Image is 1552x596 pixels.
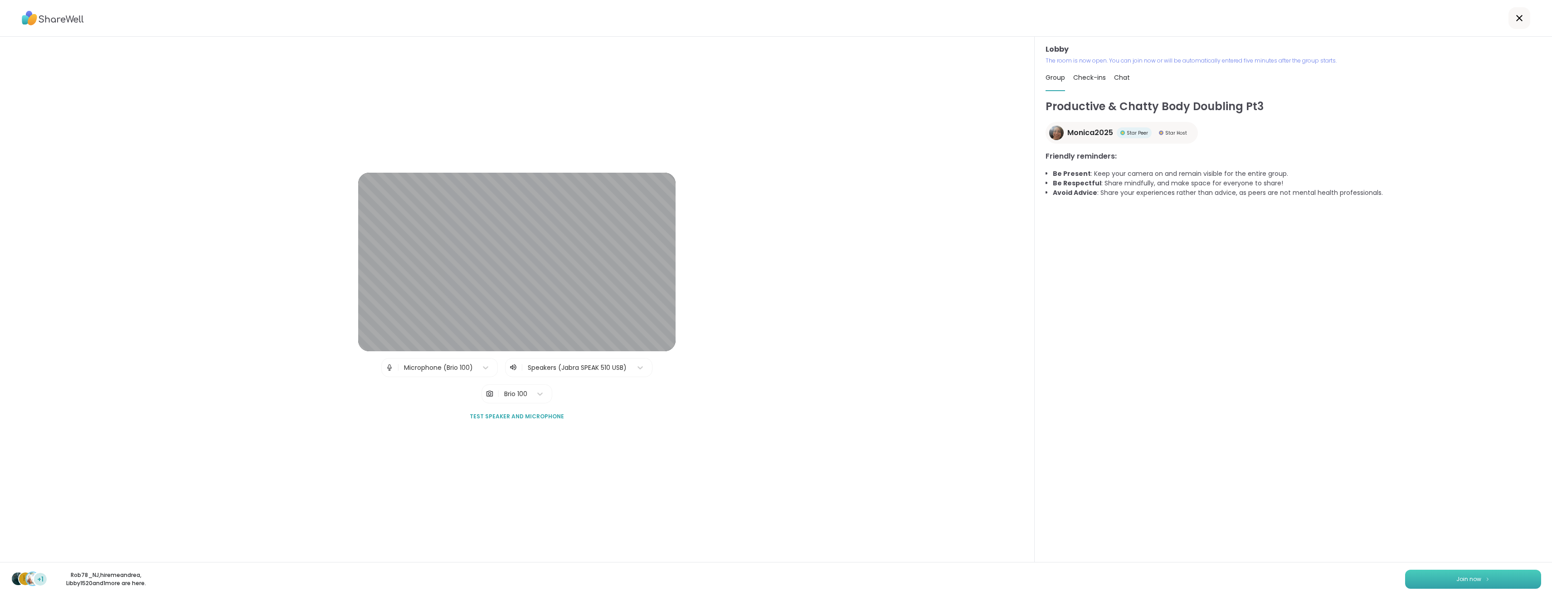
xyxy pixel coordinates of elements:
div: Brio 100 [504,389,527,399]
img: Star Host [1159,131,1163,135]
p: The room is now open. You can join now or will be automatically entered five minutes after the gr... [1046,57,1541,65]
b: Be Respectful [1053,179,1101,188]
span: | [497,385,500,403]
span: Join now [1456,575,1481,583]
span: Check-ins [1073,73,1106,82]
li: : Share your experiences rather than advice, as peers are not mental health professionals. [1053,188,1541,198]
span: | [397,359,399,377]
span: Chat [1114,73,1130,82]
span: Star Peer [1127,130,1148,136]
h3: Lobby [1046,44,1541,55]
img: Microphone [385,359,394,377]
b: Be Present [1053,169,1091,178]
img: Camera [486,385,494,403]
img: Monica2025 [1049,126,1064,140]
li: : Share mindfully, and make space for everyone to share! [1053,179,1541,188]
span: Monica2025 [1067,127,1113,138]
h3: Friendly reminders: [1046,151,1541,162]
img: Rob78_NJ [12,572,24,585]
button: Join now [1405,570,1541,589]
h1: Productive & Chatty Body Doubling Pt3 [1046,98,1541,115]
span: h [23,573,28,585]
span: Test speaker and microphone [470,412,564,421]
span: Star Host [1165,130,1187,136]
li: : Keep your camera on and remain visible for the entire group. [1053,169,1541,179]
span: | [521,362,523,373]
span: +1 [37,575,44,584]
a: Monica2025Monica2025Star PeerStar PeerStar HostStar Host [1046,122,1198,144]
b: Avoid Advice [1053,188,1097,197]
img: Libby1520 [26,572,39,585]
img: ShareWell Logo [22,8,84,29]
span: Group [1046,73,1065,82]
img: ShareWell Logomark [1485,577,1490,581]
img: Star Peer [1120,131,1125,135]
p: Rob78_NJ , hiremeandrea , Libby1520 and 1 more are here. [55,571,157,587]
div: Microphone (Brio 100) [404,363,473,373]
button: Test speaker and microphone [466,407,568,426]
